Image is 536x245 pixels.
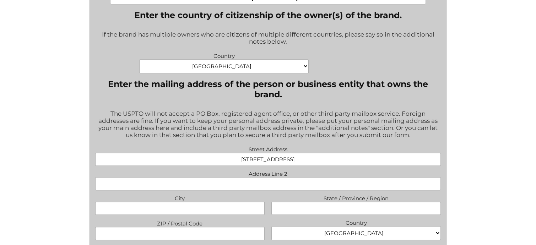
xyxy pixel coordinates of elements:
[95,105,441,144] div: The USPTO will not accept a PO Box, registered agent office, or other third party mailbox service...
[271,218,441,226] label: Country
[95,169,441,177] label: Address Line 2
[95,193,265,202] label: City
[95,79,441,99] legend: Enter the mailing address of the person or business entity that owns the brand.
[139,51,309,59] label: Country
[95,26,441,51] div: If the brand has multiple owners who are citizens of multiple different countries, please say so ...
[134,10,402,20] legend: Enter the country of citizenship of the owner(s) of the brand.
[95,144,441,153] label: Street Address
[95,218,265,227] label: ZIP / Postal Code
[271,193,441,202] label: State / Province / Region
